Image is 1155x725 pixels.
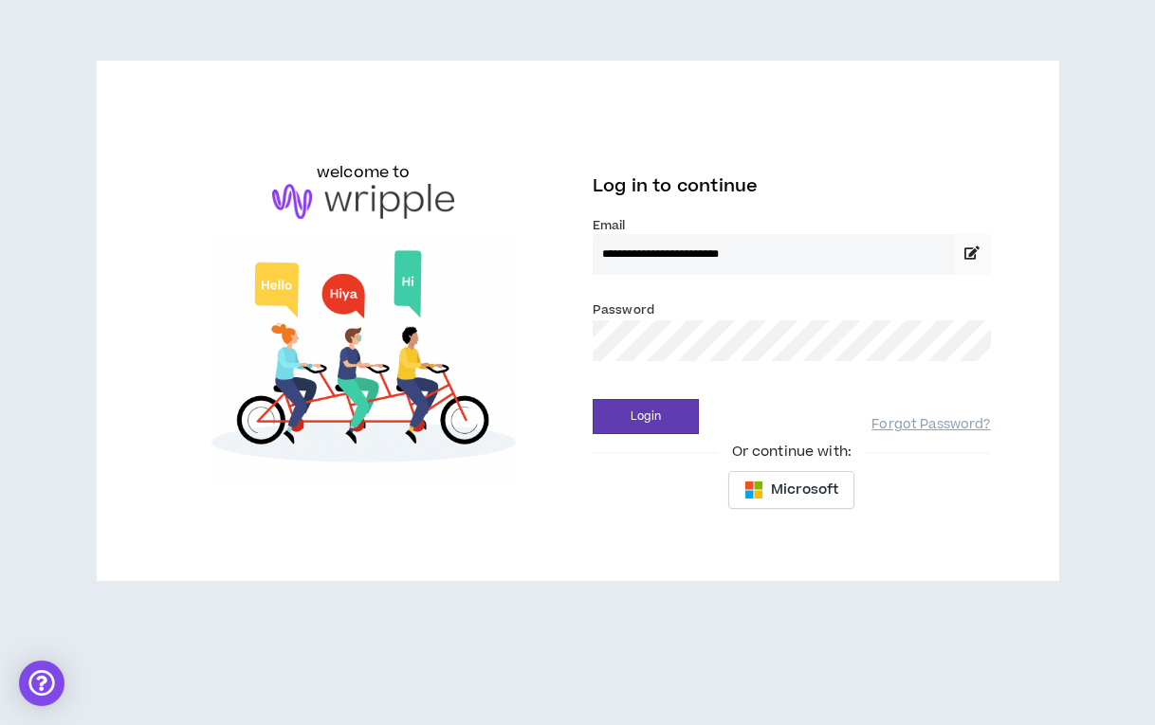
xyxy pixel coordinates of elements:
img: logo-brand.png [272,184,454,220]
button: Microsoft [728,471,854,509]
h6: welcome to [317,161,411,184]
a: Forgot Password? [871,416,990,434]
button: Login [593,399,699,434]
span: Microsoft [771,480,838,500]
label: Email [593,217,991,234]
span: Or continue with: [719,442,865,462]
img: Welcome to Wripple [165,238,563,480]
label: Password [593,301,654,318]
span: Log in to continue [593,174,758,198]
div: Open Intercom Messenger [19,661,64,706]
